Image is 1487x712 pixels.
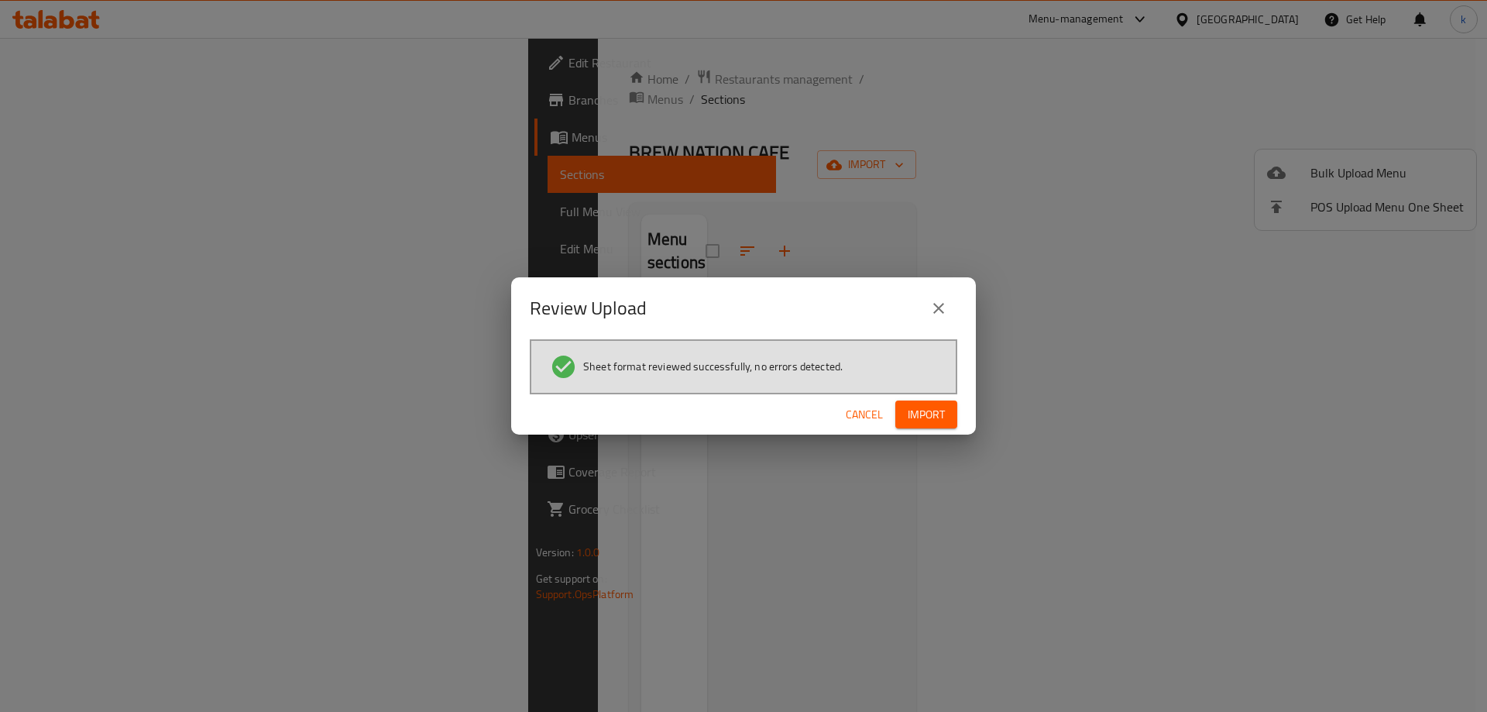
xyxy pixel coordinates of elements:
[846,405,883,425] span: Cancel
[530,296,647,321] h2: Review Upload
[583,359,843,374] span: Sheet format reviewed successfully, no errors detected.
[920,290,957,327] button: close
[908,405,945,425] span: Import
[895,401,957,429] button: Import
[840,401,889,429] button: Cancel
